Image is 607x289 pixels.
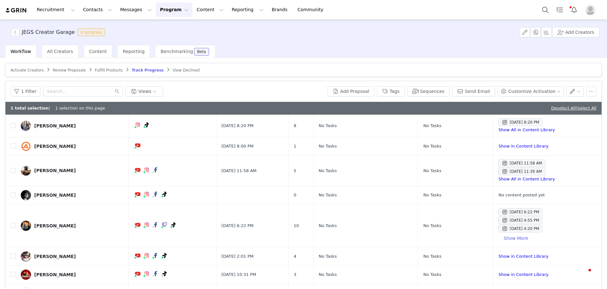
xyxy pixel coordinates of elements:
[21,165,31,176] img: 01578331-fb99-44ce-ae94-c99008a34599.jpg
[423,143,488,149] div: No Tasks
[21,165,124,176] a: [PERSON_NAME]
[294,253,296,260] span: 4
[452,86,495,96] button: Send Email
[116,3,156,17] button: Messages
[567,3,581,17] button: Notifications
[135,122,140,127] img: instagram.svg
[34,254,76,259] div: [PERSON_NAME]
[21,251,124,262] a: [PERSON_NAME]
[577,106,596,110] a: Select All
[132,68,164,72] span: Track Progress
[423,168,488,174] div: No Tasks
[21,270,124,280] a: [PERSON_NAME]
[21,251,31,262] img: 772d09aa-1506-492f-83f4-b514cd4d6549.jpg
[551,106,576,110] a: Deselect All
[144,253,149,258] img: instagram.svg
[11,49,31,54] span: Workflow
[423,192,488,198] div: No Tasks
[34,223,76,228] div: [PERSON_NAME]
[123,49,144,54] span: Reporting
[11,68,44,72] span: Activate Creators
[173,68,200,72] span: View Declined
[33,3,79,17] button: Recruitment
[193,3,228,17] button: Content
[126,86,163,96] button: Views
[498,254,548,259] a: Show in Content Library
[222,143,253,149] span: [DATE] 8:00 PM
[498,192,594,198] div: No content posted yet
[5,7,27,13] img: grin logo
[498,144,548,148] a: Show in Content Library
[47,49,73,54] span: All Creators
[576,267,591,283] iframe: Intercom live chat
[294,3,330,17] a: Community
[423,271,488,278] div: No Tasks
[43,86,123,96] input: Search...
[319,123,413,129] div: No Tasks
[553,3,567,17] a: Tasks
[498,86,564,96] button: Customize Activation
[11,106,49,110] b: 1 total selection
[222,271,256,278] span: [DATE] 10:31 PM
[21,190,124,200] a: [PERSON_NAME]
[294,123,296,129] span: 8
[21,221,124,231] a: [PERSON_NAME]
[11,86,41,96] button: 1 Filter
[502,118,539,126] div: [DATE] 8:20 PM
[21,141,31,151] img: 6a89d8c7-7e91-4057-82e9-20454a4aba1c.jpg
[34,193,76,198] div: [PERSON_NAME]
[22,28,75,36] h3: JEGS Creator Garage
[53,68,86,72] span: Review Proposals
[552,27,599,37] button: Add Creators
[268,3,293,17] a: Brands
[222,253,253,260] span: [DATE] 2:01 PM
[319,253,413,260] div: No Tasks
[197,50,206,54] div: Beta
[377,86,405,96] button: Tags
[34,168,76,173] div: [PERSON_NAME]
[502,159,542,167] div: [DATE] 11:58 AM
[294,168,296,174] span: 5
[160,49,193,54] span: Benchmarking
[423,223,488,229] div: No Tasks
[89,49,107,54] span: Content
[502,225,539,232] div: [DATE] 4:20 PM
[423,253,488,260] div: No Tasks
[222,223,253,229] span: [DATE] 6:22 PM
[115,89,119,94] i: icon: search
[581,5,602,15] button: Profile
[21,270,31,280] img: c53e3adc-fc48-4523-9ae3-eeb0e0a3b676.jpg
[502,208,539,216] div: [DATE] 6:22 PM
[21,141,124,151] a: [PERSON_NAME]
[144,167,149,172] img: instagram.svg
[294,271,296,278] span: 3
[407,86,449,96] button: Sequences
[502,217,539,224] div: [DATE] 4:55 PM
[576,106,596,110] span: |
[21,221,31,231] img: 290307d5-df47-4964-b45c-92e8cfaf0f3d.jpg
[222,123,253,129] span: [DATE] 8:20 PM
[156,3,192,17] button: Program
[319,143,413,149] div: No Tasks
[34,123,76,128] div: [PERSON_NAME]
[21,121,31,131] img: a813063f-1319-465a-ab42-75e30b961a78.jpg
[319,192,413,198] div: No Tasks
[327,86,374,96] button: Add Proposal
[294,223,299,229] span: 10
[585,5,595,15] img: placeholder-profile.jpg
[77,28,105,36] span: In progress
[319,223,413,229] div: No Tasks
[294,192,296,198] span: 0
[34,144,76,149] div: [PERSON_NAME]
[319,168,413,174] div: No Tasks
[228,3,268,17] button: Reporting
[498,233,533,243] button: Show More
[294,143,296,149] span: 1
[144,222,149,227] img: instagram.svg
[34,272,76,277] div: [PERSON_NAME]
[144,271,149,276] img: instagram.svg
[79,3,116,17] button: Contacts
[222,168,257,174] span: [DATE] 11:58 AM
[502,168,542,175] div: [DATE] 11:39 AM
